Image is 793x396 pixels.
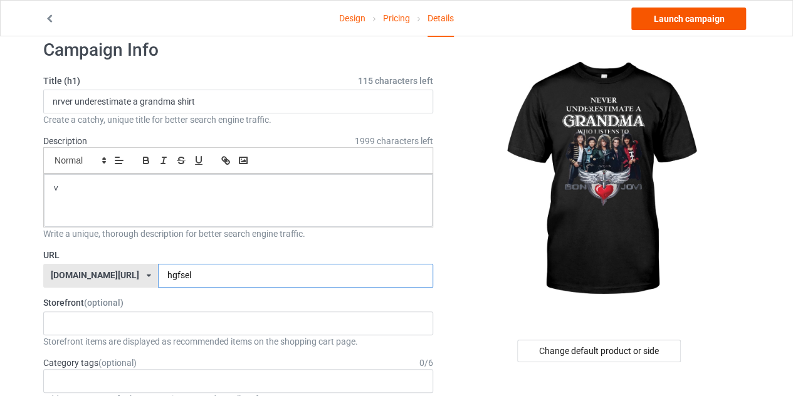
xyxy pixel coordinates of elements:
div: Change default product or side [517,340,681,362]
label: Storefront [43,296,433,309]
span: (optional) [84,298,123,308]
a: Launch campaign [631,8,746,30]
div: Storefront items are displayed as recommended items on the shopping cart page. [43,335,433,348]
a: Pricing [383,1,410,36]
div: [DOMAIN_NAME][URL] [51,271,139,279]
label: URL [43,249,433,261]
div: 0 / 6 [419,357,433,369]
label: Category tags [43,357,137,369]
div: Create a catchy, unique title for better search engine traffic. [43,113,433,126]
label: Description [43,136,87,146]
div: Write a unique, thorough description for better search engine traffic. [43,227,433,240]
span: 115 characters left [358,75,433,87]
label: Title (h1) [43,75,433,87]
div: Details [428,1,454,37]
h1: Campaign Info [43,39,433,61]
p: v [54,182,423,194]
a: Design [339,1,365,36]
span: (optional) [98,358,137,368]
span: 1999 characters left [355,135,433,147]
